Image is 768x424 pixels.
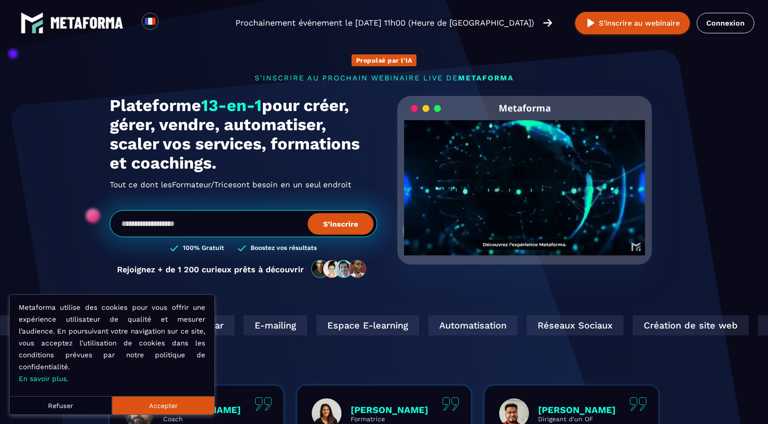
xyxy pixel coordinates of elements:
[315,315,418,335] div: Espace E-learning
[458,74,514,82] span: METAFORMA
[697,13,754,33] a: Connexion
[19,302,205,385] p: Metaforma utilise des cookies pour vous offrir une expérience utilisateur de qualité et mesurer l...
[235,16,534,29] p: Prochainement événement le [DATE] 11h00 (Heure de [GEOGRAPHIC_DATA])
[575,12,690,34] button: S’inscrire au webinaire
[159,13,181,33] div: Search for option
[251,244,317,253] h3: Boostez vos résultats
[112,396,214,414] button: Accepter
[144,16,156,27] img: fr
[183,244,224,253] h3: 100% Gratuit
[238,244,246,253] img: checked
[411,104,441,113] img: loading
[10,396,112,414] button: Refuser
[21,11,43,34] img: logo
[172,177,237,192] span: Formateur/Trices
[176,315,234,335] div: Webinar
[427,315,517,335] div: Automatisation
[19,375,69,383] a: En savoir plus.
[351,404,428,415] p: [PERSON_NAME]
[404,120,645,240] video: Your browser does not support the video tag.
[308,213,373,234] button: S’inscrire
[351,415,428,423] p: Formatrice
[50,17,123,29] img: logo
[170,244,178,253] img: checked
[585,17,597,29] img: play
[538,415,616,423] p: Dirigeant d'un OF
[110,74,658,82] p: s'inscrire au prochain webinaire live de
[117,265,304,274] p: Rejoignez + de 1 200 curieux prêts à découvrir
[538,404,616,415] p: [PERSON_NAME]
[243,315,306,335] div: E-mailing
[166,17,173,28] input: Search for option
[499,96,551,120] h2: Metaforma
[543,18,552,28] img: arrow-right
[163,415,241,423] p: Coach
[632,315,748,335] div: Création de site web
[201,96,262,115] span: 13-en-1
[309,260,370,279] img: community-people
[629,397,647,411] img: quote
[442,397,459,411] img: quote
[110,177,377,192] h2: Tout ce dont les ont besoin en un seul endroit
[526,315,623,335] div: Réseaux Sociaux
[356,57,412,64] p: Propulsé par l'IA
[255,397,272,411] img: quote
[110,96,377,173] h1: Plateforme pour créer, gérer, vendre, automatiser, scaler vos services, formations et coachings.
